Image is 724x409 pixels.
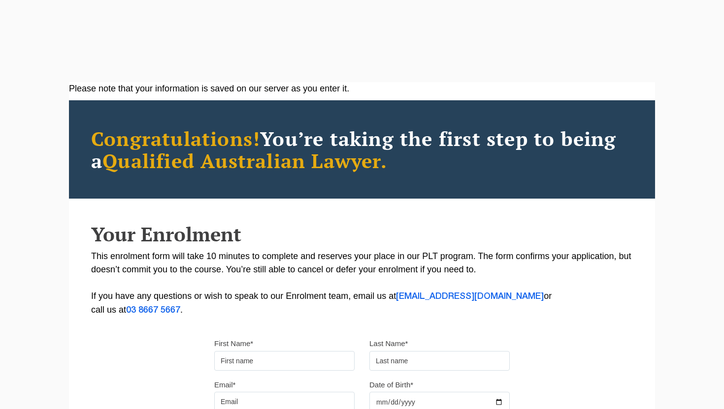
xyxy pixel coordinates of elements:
[91,127,633,172] h2: You’re taking the first step to being a
[369,339,408,349] label: Last Name*
[369,380,413,390] label: Date of Birth*
[126,306,180,314] a: 03 8667 5667
[102,147,387,174] span: Qualified Australian Lawyer.
[214,351,355,371] input: First name
[214,339,253,349] label: First Name*
[69,82,655,95] div: Please note that your information is saved on our server as you enter it.
[91,250,633,317] p: This enrolment form will take 10 minutes to complete and reserves your place in our PLT program. ...
[369,351,510,371] input: Last name
[91,223,633,245] h2: Your Enrolment
[396,292,544,300] a: [EMAIL_ADDRESS][DOMAIN_NAME]
[91,125,260,151] span: Congratulations!
[214,380,235,390] label: Email*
